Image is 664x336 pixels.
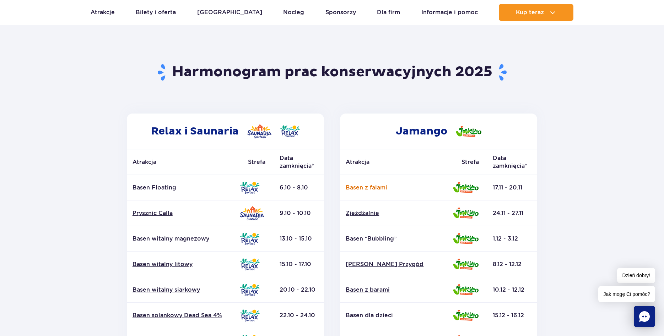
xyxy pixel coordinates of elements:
[133,286,234,294] a: Basen witalny siarkowy
[91,4,115,21] a: Atrakcje
[487,277,537,303] td: 10.12 - 12.12
[487,226,537,252] td: 1.12 - 3.12
[516,9,544,16] span: Kup teraz
[274,226,324,252] td: 13.10 - 15.10
[283,4,304,21] a: Nocleg
[274,277,324,303] td: 20.10 - 22.10
[487,175,537,200] td: 17.11 - 20.11
[421,4,478,21] a: Informacje i pomoc
[133,312,234,319] a: Basen solankowy Dead Sea 4%
[453,208,479,219] img: Jamango
[487,149,537,175] th: Data zamknięcia*
[598,286,655,302] span: Jak mogę Ci pomóc?
[453,182,479,193] img: Jamango
[274,149,324,175] th: Data zamknięcia*
[346,312,447,319] p: Basen dla dzieci
[325,4,356,21] a: Sponsorzy
[127,149,240,175] th: Atrakcja
[346,184,447,192] a: Basen z falami
[133,235,234,243] a: Basen witalny magnezowy
[133,260,234,268] a: Basen witalny litowy
[453,233,479,244] img: Jamango
[274,252,324,277] td: 15.10 - 17.10
[136,4,176,21] a: Bilety i oferta
[456,126,481,137] img: Jamango
[346,286,447,294] a: Basen z barami
[274,200,324,226] td: 9.10 - 10.10
[340,149,453,175] th: Atrakcja
[487,303,537,328] td: 15.12 - 16.12
[274,175,324,200] td: 6.10 - 8.10
[274,303,324,328] td: 22.10 - 24.10
[133,209,234,217] a: Prysznic Calla
[617,268,655,283] span: Dzień dobry!
[499,4,573,21] button: Kup teraz
[240,309,260,321] img: Relax
[247,124,271,138] img: Saunaria
[240,233,260,245] img: Relax
[240,182,260,194] img: Relax
[346,235,447,243] a: Basen “Bubbling”
[124,63,540,82] h1: Harmonogram prac konserwacyjnych 2025
[453,310,479,321] img: Jamango
[453,259,479,270] img: Jamango
[280,125,300,137] img: Relax
[127,114,324,149] h2: Relax i Saunaria
[240,149,274,175] th: Strefa
[240,258,260,270] img: Relax
[487,252,537,277] td: 8.12 - 12.12
[133,184,234,192] p: Basen Floating
[346,209,447,217] a: Zjeżdżalnie
[340,114,537,149] h2: Jamango
[346,260,447,268] a: [PERSON_NAME] Przygód
[240,284,260,296] img: Relax
[487,200,537,226] td: 24.11 - 27.11
[197,4,262,21] a: [GEOGRAPHIC_DATA]
[453,149,487,175] th: Strefa
[453,284,479,295] img: Jamango
[240,206,264,220] img: Saunaria
[634,306,655,327] div: Chat
[377,4,400,21] a: Dla firm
